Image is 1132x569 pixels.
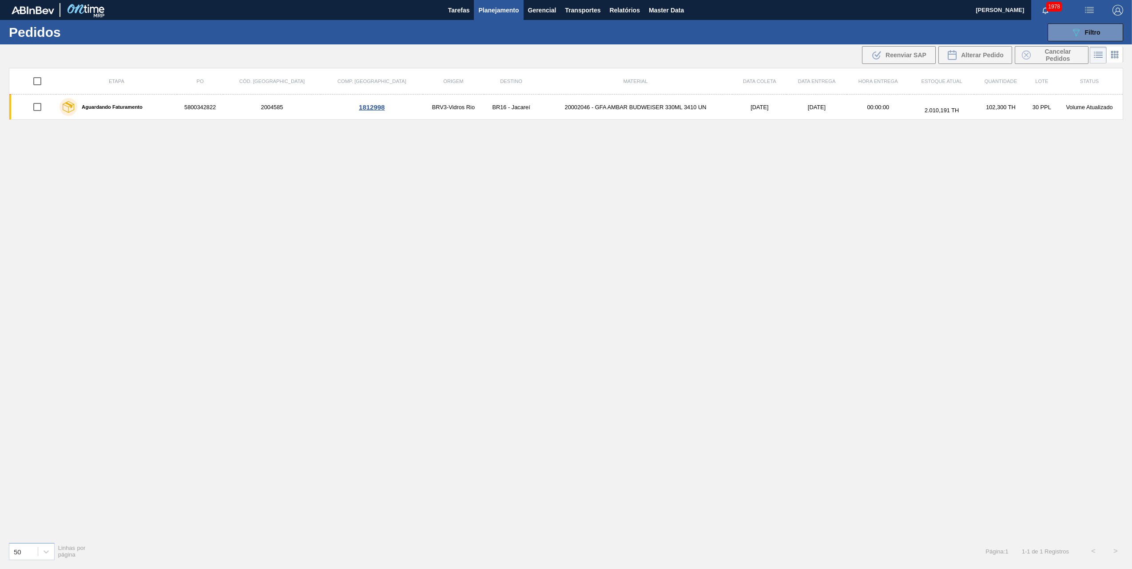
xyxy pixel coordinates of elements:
[478,5,519,16] span: Planejamento
[239,79,305,84] span: Cód. [GEOGRAPHIC_DATA]
[109,79,124,84] span: Etapa
[197,79,204,84] span: PO
[58,545,86,558] span: Linhas por página
[1112,5,1123,16] img: Logout
[1104,540,1127,562] button: >
[1090,47,1107,63] div: Visão em Lista
[1082,540,1104,562] button: <
[14,548,21,555] div: 50
[1034,48,1081,62] span: Cancelar Pedidos
[925,107,959,114] span: 2.010,191 TH
[985,79,1017,84] span: Quantidade
[177,95,223,120] td: 5800342822
[448,5,470,16] span: Tarefas
[961,51,1004,59] span: Alterar Pedido
[786,95,846,120] td: [DATE]
[1046,2,1062,12] span: 1978
[565,5,600,16] span: Transportes
[223,95,321,120] td: 2004585
[1080,79,1099,84] span: Status
[862,46,936,64] div: Reenviar SAP
[623,79,647,84] span: Material
[1035,79,1048,84] span: Lote
[322,103,421,111] div: 1812998
[732,95,786,120] td: [DATE]
[743,79,776,84] span: Data coleta
[443,79,463,84] span: Origem
[9,95,1123,120] a: Aguardando Faturamento58003428222004585BRV3-Vidros RioBR16 - Jacareí20002046 - GFA AMBAR BUDWEISE...
[1015,46,1088,64] button: Cancelar Pedidos
[12,6,54,14] img: TNhmsLtSVTkK8tSr43FrP2fwEKptu5GPRR3wAAAABJRU5ErkJggg==
[1048,24,1123,41] button: Filtro
[921,79,962,84] span: Estoque atual
[1085,29,1100,36] span: Filtro
[1015,46,1088,64] div: Cancelar Pedidos em Massa
[9,27,147,37] h1: Pedidos
[1022,548,1069,555] span: 1 - 1 de 1 Registros
[609,5,639,16] span: Relatórios
[938,46,1012,64] div: Alterar Pedido
[77,104,143,110] label: Aguardando Faturamento
[858,79,898,84] span: Hora Entrega
[798,79,836,84] span: Data entrega
[528,5,556,16] span: Gerencial
[985,548,1008,555] span: Página : 1
[1107,47,1123,63] div: Visão em Cards
[1084,5,1095,16] img: userActions
[974,95,1027,120] td: 102,300 TH
[338,79,406,84] span: Comp. [GEOGRAPHIC_DATA]
[1028,95,1057,120] td: 30 PPL
[649,5,684,16] span: Master Data
[500,79,522,84] span: Destino
[484,95,539,120] td: BR16 - Jacareí
[1056,95,1123,120] td: Volume Atualizado
[1031,4,1060,16] button: Notificações
[886,51,926,59] span: Reenviar SAP
[423,95,484,120] td: BRV3-Vidros Rio
[847,95,910,120] td: 00:00:00
[539,95,733,120] td: 20002046 - GFA AMBAR BUDWEISER 330ML 3410 UN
